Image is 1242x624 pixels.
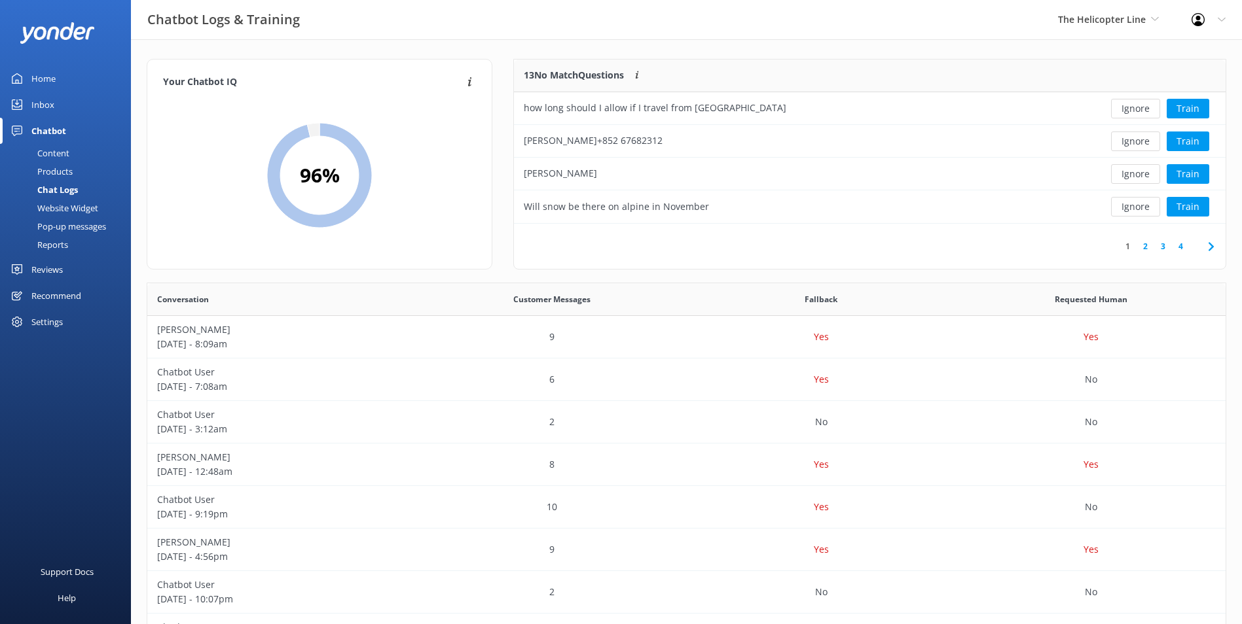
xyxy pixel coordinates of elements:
[513,293,591,305] span: Customer Messages
[524,166,597,181] div: [PERSON_NAME]
[147,443,1226,486] div: row
[58,585,76,611] div: Help
[549,330,555,344] p: 9
[8,199,98,217] div: Website Widget
[157,578,407,592] p: Chatbot User
[157,322,407,337] p: [PERSON_NAME]
[1058,13,1146,26] span: The Helicopter Line
[8,199,131,217] a: Website Widget
[147,529,1226,571] div: row
[8,217,106,235] div: Pop-up messages
[514,158,1226,190] div: row
[31,65,56,92] div: Home
[157,507,407,521] p: [DATE] - 9:19pm
[549,457,555,472] p: 8
[8,181,131,199] a: Chat Logs
[1085,415,1097,429] p: No
[157,337,407,351] p: [DATE] - 8:09am
[1084,542,1099,557] p: Yes
[147,316,1226,358] div: row
[31,118,66,144] div: Chatbot
[8,162,131,181] a: Products
[157,450,407,464] p: [PERSON_NAME]
[157,549,407,564] p: [DATE] - 4:56pm
[524,101,786,115] div: how long should I allow if I travel from [GEOGRAPHIC_DATA]
[31,256,63,283] div: Reviews
[300,160,340,191] h2: 96 %
[814,372,829,387] p: Yes
[1167,99,1209,118] button: Train
[514,92,1226,125] div: row
[1137,240,1154,252] a: 2
[8,235,68,254] div: Reports
[157,535,407,549] p: [PERSON_NAME]
[1085,585,1097,599] p: No
[147,401,1226,443] div: row
[1085,500,1097,514] p: No
[815,415,828,429] p: No
[1085,372,1097,387] p: No
[157,293,209,305] span: Conversation
[1119,240,1137,252] a: 1
[157,379,407,394] p: [DATE] - 7:08am
[1084,330,1099,344] p: Yes
[31,92,54,118] div: Inbox
[1055,293,1127,305] span: Requested Human
[1084,457,1099,472] p: Yes
[147,9,300,30] h3: Chatbot Logs & Training
[157,407,407,422] p: Chatbot User
[163,75,464,90] h4: Your Chatbot IQ
[805,293,837,305] span: Fallback
[8,181,78,199] div: Chat Logs
[147,486,1226,529] div: row
[157,422,407,436] p: [DATE] - 3:12am
[549,372,555,387] p: 6
[157,365,407,379] p: Chatbot User
[41,559,94,585] div: Support Docs
[8,144,131,162] a: Content
[549,415,555,429] p: 2
[524,68,624,82] p: 13 No Match Questions
[815,585,828,599] p: No
[8,235,131,254] a: Reports
[147,571,1226,614] div: row
[1167,164,1209,184] button: Train
[814,500,829,514] p: Yes
[1111,164,1160,184] button: Ignore
[157,592,407,606] p: [DATE] - 10:07pm
[549,542,555,557] p: 9
[514,92,1226,223] div: grid
[8,144,69,162] div: Content
[549,585,555,599] p: 2
[547,500,557,514] p: 10
[814,457,829,472] p: Yes
[1167,197,1209,217] button: Train
[31,309,63,335] div: Settings
[1167,131,1209,151] button: Train
[1111,197,1160,217] button: Ignore
[524,199,709,214] div: Will snow be there on alpine in November
[1154,240,1172,252] a: 3
[157,464,407,479] p: [DATE] - 12:48am
[514,190,1226,223] div: row
[514,125,1226,158] div: row
[1172,240,1190,252] a: 4
[1111,99,1160,118] button: Ignore
[814,542,829,557] p: Yes
[147,358,1226,401] div: row
[8,217,131,235] a: Pop-up messages
[31,283,81,309] div: Recommend
[814,330,829,344] p: Yes
[157,493,407,507] p: Chatbot User
[524,133,663,148] div: [PERSON_NAME]+852 67682312
[8,162,73,181] div: Products
[20,22,95,44] img: yonder-white-logo.png
[1111,131,1160,151] button: Ignore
